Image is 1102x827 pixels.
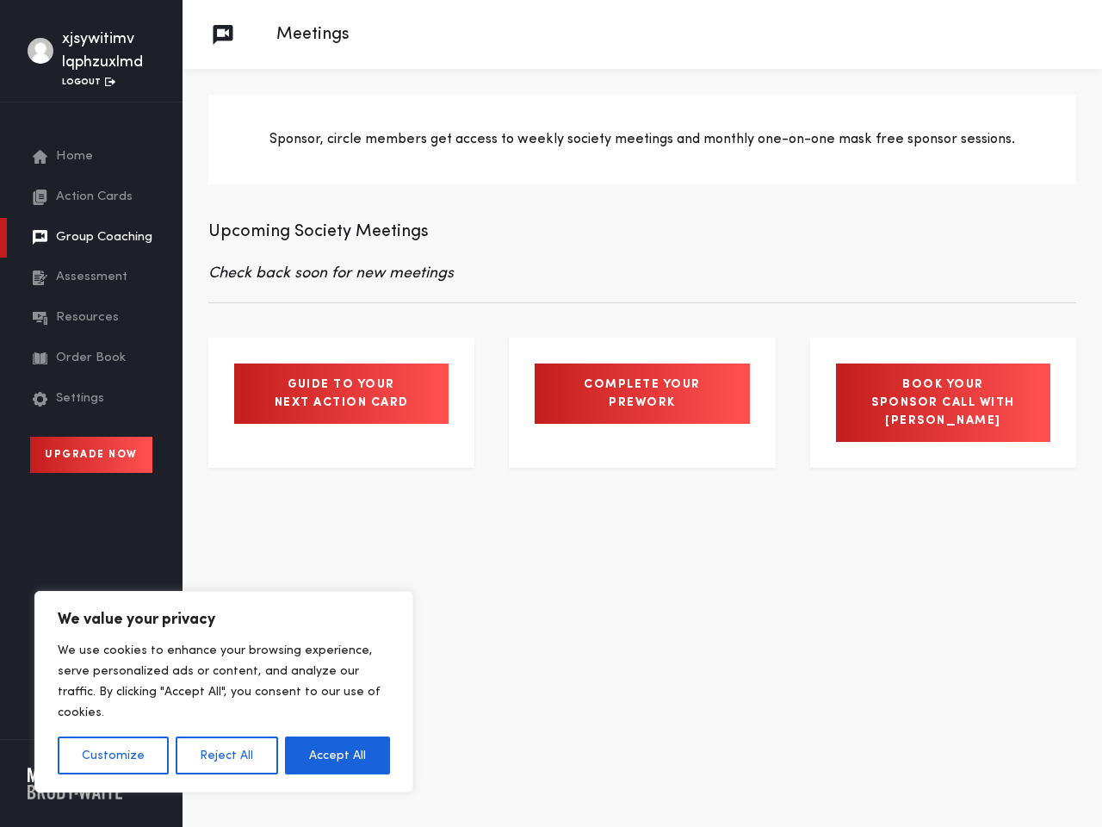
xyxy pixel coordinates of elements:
div: We value your privacy [34,591,413,793]
p: Meetings [259,22,350,47]
a: Book your Sponsor call with [PERSON_NAME] [836,364,1050,442]
p: Sponsor, circle members get access to weekly society meetings and monthly one-on-one mask free sp... [243,129,1042,150]
button: Accept All [285,737,390,774]
button: Customize [58,737,169,774]
a: Order Book [33,339,157,379]
button: Reject All [176,737,277,774]
p: Upcoming Society Meetings [208,219,1076,245]
a: Group Coaching [33,218,157,258]
span: Home [56,147,93,167]
span: Assessment [56,268,127,288]
a: Complete your Prework [535,364,749,424]
span: Settings [56,389,104,409]
span: Resources [56,308,119,328]
span: Order Book [56,349,126,369]
a: Home [33,137,157,177]
span: Action Cards [56,188,133,208]
a: Action Cards [33,177,157,218]
em: Check back soon for new meetings [208,265,454,281]
div: xjsywitimv lqphzuxlmd [62,28,155,74]
a: Logout [62,78,115,86]
a: Assessment [33,258,157,298]
p: We value your privacy [58,609,390,630]
a: Upgrade Now [30,437,152,473]
a: Settings [33,379,157,420]
span: Group Coaching [56,228,152,248]
p: We use cookies to enhance your browsing experience, serve personalized ads or content, and analyz... [58,640,390,723]
a: Guide to your next Action Card [234,364,449,424]
a: Resources [33,298,157,339]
